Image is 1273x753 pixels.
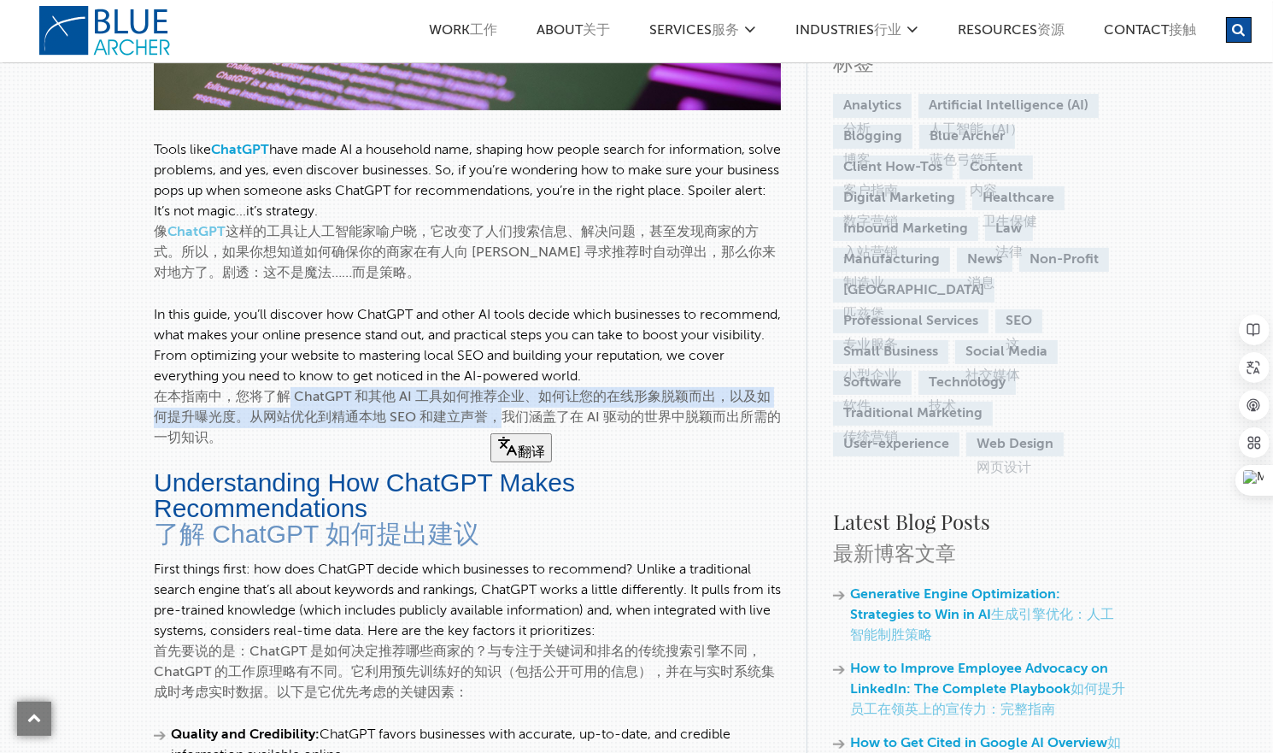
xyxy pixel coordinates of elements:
[154,521,781,547] div: 了解 ChatGPT 如何提出建议
[154,642,781,703] div: 首先要说的是：ChatGPT 是如何决定推荐哪些商家的？与专注于关键词和排名的传统搜索引擎不同，ChatGPT 的工作原理略有不同。它利用预先训练好的知识（包括公开可用的信息），并在与实时系统集...
[929,395,1006,419] div: 技术
[1103,24,1197,42] a: Contact接触
[843,272,940,296] div: 制造业
[649,24,712,38] span: SERVICES
[958,24,1037,38] span: Resources
[833,432,959,456] a: User-experience
[518,446,545,460] span: 翻译
[957,24,1065,42] a: Resources资源
[154,140,781,222] div: Tools like have made AI a household name, shaping how people search for information, solve proble...
[429,24,470,38] span: Work
[154,222,781,284] div: 像 这样的工具让人工智能家喻户晓，它改变了人们搜索信息、解决问题，甚至发现商家的方式。所以，如果你想知道如何确保你的商家在有人向 [PERSON_NAME] 寻求推荐时自动弹出，那么你来对地方了...
[929,94,1088,118] div: Artificial Intelligence (AI)
[38,5,175,56] a: logo标识
[955,340,1058,364] a: Social Media社交媒体
[967,248,1002,272] div: News
[171,728,320,742] strong: Quality and Credibility:
[843,149,902,173] div: 博客
[537,24,583,38] span: ABOUT
[833,217,978,241] a: Inbound Marketing入站营销
[470,24,497,38] span: 工作
[38,5,175,19] div: logo
[850,662,1108,697] span: How to Improve Employee Advocacy on LinkedIn: The Complete Playbook
[648,24,740,42] a: SERVICES服务
[850,609,1114,643] span: 生成引擎优化：人工智能制胜策略
[919,125,1015,149] a: Blue Archer蓝色弓箭手
[977,432,1053,456] div: Web Design
[843,94,901,118] div: Analytics
[1006,309,1032,333] div: SEO
[850,588,1060,622] span: Generative Engine Optimization: Strategies to Win in AI
[850,662,1125,717] a: How to Improve Employee Advocacy on LinkedIn: The Complete Playbook如何提升员工在领英上的宣传力：完整指南
[712,24,739,38] span: 服务
[918,371,1016,395] a: Technology技术
[850,683,1125,717] span: 如何提升员工在领英上的宣传力：完整指南
[833,156,953,179] a: Client How-Tos客户指南
[970,179,1023,203] div: 内容
[1104,24,1169,38] span: Contact
[977,456,1053,480] div: 网页设计
[38,19,175,32] div: 标识
[843,426,983,450] div: 传统营销
[995,241,1023,265] div: 法律
[843,395,901,419] div: 软件
[957,248,1012,272] a: News消息
[795,24,902,42] a: Industries行业
[428,24,498,42] a: Work工作
[966,432,1064,456] a: Web Design网页设计
[1006,333,1032,357] div: 这
[154,305,781,387] div: In this guide, you’ll discover how ChatGPT and other AI tools decide which businesses to recommen...
[985,217,1033,241] a: Law法律
[972,186,1065,210] a: Healthcare卫生保健
[843,333,978,357] div: 专业服务
[833,309,988,333] a: Professional Services专业服务
[918,94,1099,118] a: Artificial Intelligence (AI)人工智能（AI）
[843,303,984,326] div: 匹兹堡
[833,340,948,364] a: Small Business小型企业
[843,179,942,203] div: 客户指南
[959,156,1033,179] a: Content内容
[833,248,950,272] a: Manufacturing制造业
[833,94,912,118] a: Analytics分析
[833,125,912,149] a: Blogging博客
[795,24,874,38] span: Industries
[154,387,781,449] div: 在本指南中，您将了解 ChatGPT 和其他 AI 工具如何推荐企业、如何让您的在线形象脱颖而出，以及如何提升曝光度。从网站优化到精通本地 SEO 和建立声誉，我们涵盖了在 AI 驱动的世界中脱...
[843,402,983,426] div: Traditional Marketing
[929,118,1088,142] div: 人工智能（AI）
[167,226,226,239] a: ChatGPT
[833,371,912,395] a: Software软件
[850,737,1107,750] span: How to Get Cited in Google AI Overview
[154,560,781,642] div: First things first: how does ChatGPT decide which businesses to recommend? Unlike a traditional s...
[843,118,901,142] div: 分析
[154,470,781,521] div: Understanding How ChatGPT Makes Recommendations
[843,210,955,234] div: 数字营销
[850,588,1114,643] a: Generative Engine Optimization: Strategies to Win in AI生成引擎优化：人工智能制胜策略
[833,537,1127,568] div: 最新博客文章
[843,241,968,265] div: 入站营销
[967,272,1002,296] div: 消息
[833,279,994,303] a: [GEOGRAPHIC_DATA]匹兹堡
[490,433,552,462] button: 翻译
[536,24,611,42] a: ABOUT关于
[1019,248,1109,272] a: Non-Profit
[874,24,901,38] span: 行业
[1169,24,1196,38] span: 接触
[843,364,938,388] div: 小型企业
[833,186,965,210] a: Digital Marketing数字营销
[995,309,1042,333] a: SEO这
[930,149,1005,173] div: 蓝色弓箭手
[211,144,269,157] a: ChatGPT
[583,24,610,38] span: 关于
[965,364,1047,388] div: 社交媒体
[833,506,1127,537] div: Latest Blog Posts
[833,402,993,426] a: Traditional Marketing传统营销
[983,210,1054,234] div: 卫生保健
[1037,24,1065,38] span: 资源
